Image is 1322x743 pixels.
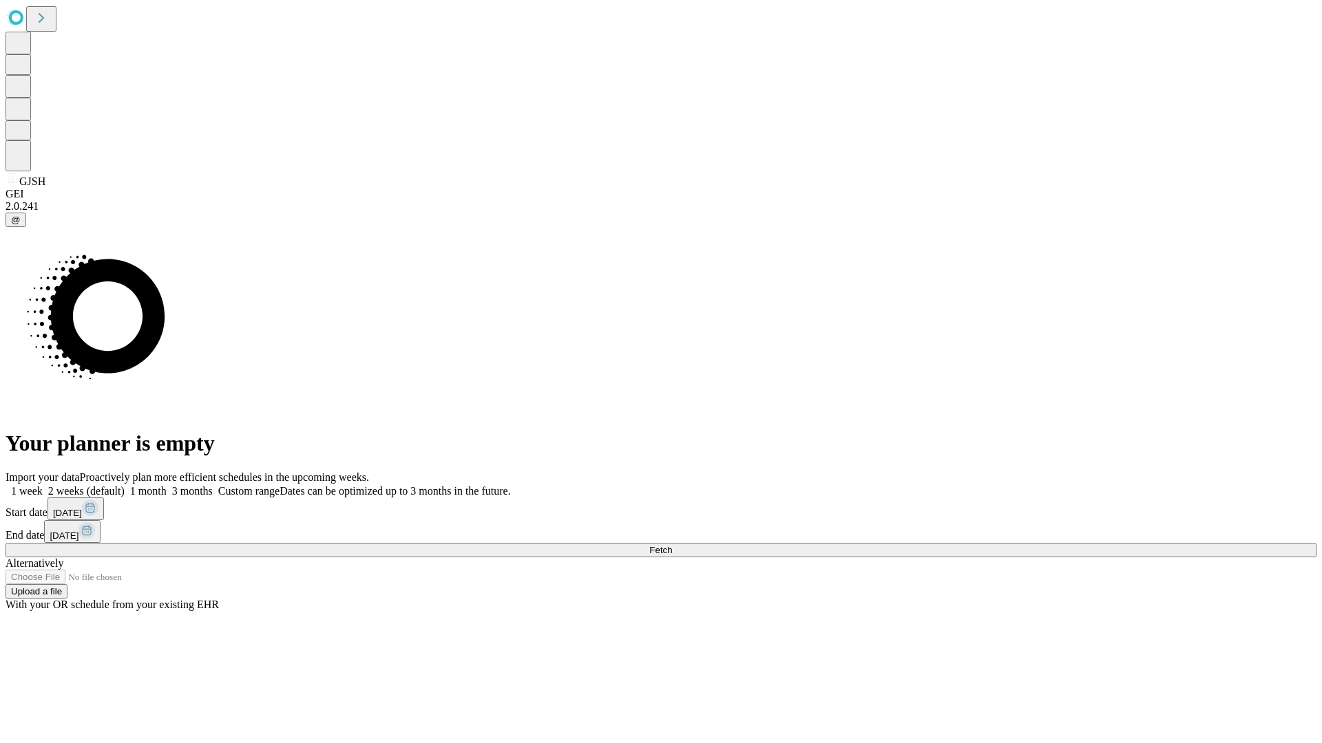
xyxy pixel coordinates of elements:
span: 3 months [172,485,213,497]
span: Dates can be optimized up to 3 months in the future. [280,485,510,497]
span: [DATE] [53,508,82,518]
span: @ [11,215,21,225]
span: [DATE] [50,530,78,541]
span: GJSH [19,175,45,187]
span: With your OR schedule from your existing EHR [6,599,219,610]
span: Import your data [6,471,80,483]
span: 2 weeks (default) [48,485,125,497]
div: GEI [6,188,1316,200]
span: 1 week [11,485,43,497]
button: @ [6,213,26,227]
h1: Your planner is empty [6,431,1316,456]
span: Custom range [218,485,280,497]
span: Alternatively [6,557,63,569]
button: [DATE] [44,520,101,543]
div: 2.0.241 [6,200,1316,213]
button: [DATE] [48,497,104,520]
div: Start date [6,497,1316,520]
span: 1 month [130,485,167,497]
span: Proactively plan more efficient schedules in the upcoming weeks. [80,471,369,483]
div: End date [6,520,1316,543]
button: Upload a file [6,584,67,599]
span: Fetch [649,545,672,555]
button: Fetch [6,543,1316,557]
